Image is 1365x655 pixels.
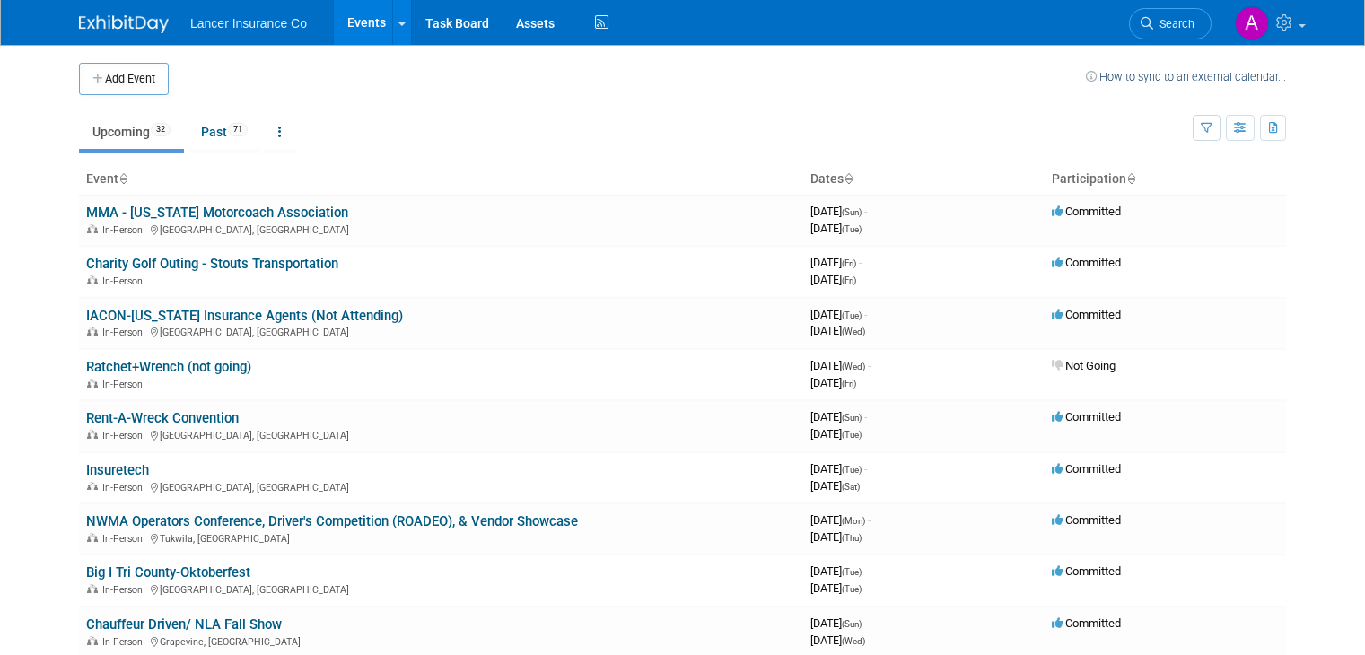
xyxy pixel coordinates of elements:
span: [DATE] [810,427,862,441]
span: Committed [1052,462,1121,476]
span: - [864,616,867,630]
img: Ann Barron [1235,6,1269,40]
span: In-Person [102,224,148,236]
span: - [868,359,871,372]
span: (Sun) [842,207,862,217]
span: [DATE] [810,308,867,321]
img: In-Person Event [87,275,98,284]
img: In-Person Event [87,430,98,439]
span: Committed [1052,410,1121,424]
span: [DATE] [810,581,862,595]
div: [GEOGRAPHIC_DATA], [GEOGRAPHIC_DATA] [86,479,796,493]
span: [DATE] [810,359,871,372]
span: (Mon) [842,516,865,526]
span: Search [1153,17,1194,31]
span: (Sun) [842,619,862,629]
span: [DATE] [810,273,856,286]
img: In-Person Event [87,482,98,491]
span: (Wed) [842,636,865,646]
span: [DATE] [810,376,856,389]
span: [DATE] [810,324,865,337]
span: (Sat) [842,482,860,492]
a: Ratchet+Wrench (not going) [86,359,251,375]
span: [DATE] [810,564,867,578]
span: [DATE] [810,530,862,544]
span: (Tue) [842,224,862,234]
a: Sort by Participation Type [1126,171,1135,186]
span: (Tue) [842,430,862,440]
span: [DATE] [810,222,862,235]
span: 71 [228,123,248,136]
img: In-Person Event [87,224,98,233]
span: Committed [1052,513,1121,527]
span: (Tue) [842,465,862,475]
span: - [868,513,871,527]
img: In-Person Event [87,379,98,388]
span: Committed [1052,308,1121,321]
a: Big I Tri County-Oktoberfest [86,564,250,581]
span: 32 [151,123,171,136]
span: - [864,205,867,218]
span: (Fri) [842,275,856,285]
span: [DATE] [810,633,865,647]
img: In-Person Event [87,327,98,336]
span: In-Person [102,636,148,648]
a: Insuretech [86,462,149,478]
div: Tukwila, [GEOGRAPHIC_DATA] [86,530,796,545]
span: (Tue) [842,567,862,577]
a: Chauffeur Driven/ NLA Fall Show [86,616,282,633]
a: Sort by Event Name [118,171,127,186]
span: [DATE] [810,410,867,424]
div: [GEOGRAPHIC_DATA], [GEOGRAPHIC_DATA] [86,427,796,441]
a: Charity Golf Outing - Stouts Transportation [86,256,338,272]
a: How to sync to an external calendar... [1086,70,1286,83]
span: Committed [1052,616,1121,630]
span: (Wed) [842,362,865,371]
span: - [864,462,867,476]
span: In-Person [102,533,148,545]
div: [GEOGRAPHIC_DATA], [GEOGRAPHIC_DATA] [86,324,796,338]
span: In-Person [102,379,148,390]
th: Dates [803,164,1045,195]
span: - [864,308,867,321]
span: In-Person [102,275,148,287]
span: In-Person [102,327,148,338]
img: In-Person Event [87,533,98,542]
a: IACON-[US_STATE] Insurance Agents (Not Attending) [86,308,403,324]
span: [DATE] [810,256,862,269]
span: Not Going [1052,359,1116,372]
div: Grapevine, [GEOGRAPHIC_DATA] [86,633,796,648]
span: - [859,256,862,269]
div: [GEOGRAPHIC_DATA], [GEOGRAPHIC_DATA] [86,222,796,236]
span: In-Person [102,430,148,441]
span: (Fri) [842,379,856,389]
th: Event [79,164,803,195]
a: Past71 [188,115,261,149]
span: [DATE] [810,205,867,218]
a: MMA - [US_STATE] Motorcoach Association [86,205,348,221]
a: Search [1129,8,1212,39]
span: In-Person [102,584,148,596]
span: In-Person [102,482,148,493]
span: (Tue) [842,584,862,594]
span: (Thu) [842,533,862,543]
span: Lancer Insurance Co [190,16,307,31]
span: (Sun) [842,413,862,423]
img: In-Person Event [87,636,98,645]
a: NWMA Operators Conference, Driver's Competition (ROADEO), & Vendor Showcase [86,513,578,529]
img: ExhibitDay [79,15,169,33]
span: (Tue) [842,310,862,320]
span: [DATE] [810,479,860,493]
span: (Fri) [842,258,856,268]
span: Committed [1052,256,1121,269]
a: Upcoming32 [79,115,184,149]
th: Participation [1045,164,1286,195]
a: Sort by Start Date [844,171,853,186]
button: Add Event [79,63,169,95]
span: - [864,564,867,578]
span: Committed [1052,564,1121,578]
span: - [864,410,867,424]
span: [DATE] [810,513,871,527]
div: [GEOGRAPHIC_DATA], [GEOGRAPHIC_DATA] [86,581,796,596]
img: In-Person Event [87,584,98,593]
